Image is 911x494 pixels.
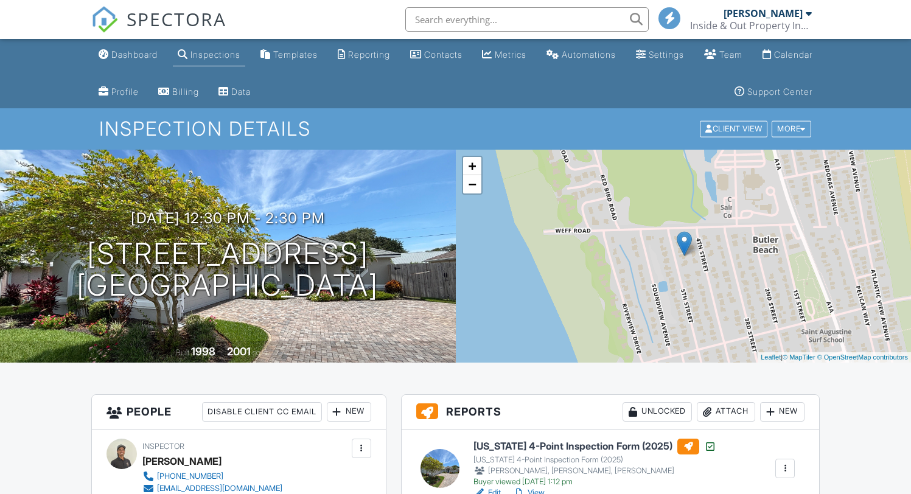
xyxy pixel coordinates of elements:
[473,439,716,454] h6: [US_STATE] 4-Point Inspection Form (2025)
[758,352,911,363] div: |
[405,44,467,66] a: Contacts
[157,484,282,493] div: [EMAIL_ADDRESS][DOMAIN_NAME]
[77,238,379,302] h1: [STREET_ADDRESS] [GEOGRAPHIC_DATA]
[333,44,395,66] a: Reporting
[542,44,621,66] a: Automations (Basic)
[463,157,481,175] a: Zoom in
[774,49,812,60] div: Calendar
[473,439,716,487] a: [US_STATE] 4-Point Inspection Form (2025) [US_STATE] 4-Point Inspection Form (2025) [PERSON_NAME]...
[227,345,251,358] div: 2001
[772,121,811,137] div: More
[176,348,189,357] span: Built
[92,395,386,430] h3: People
[231,86,251,97] div: Data
[783,353,815,361] a: © MapTiler
[473,465,716,477] div: [PERSON_NAME], [PERSON_NAME], [PERSON_NAME]
[730,81,817,103] a: Support Center
[127,6,226,32] span: SPECTORA
[190,49,240,60] div: Inspections
[495,49,526,60] div: Metrics
[111,49,158,60] div: Dashboard
[142,470,282,482] a: [PHONE_NUMBER]
[473,477,716,487] div: Buyer viewed [DATE] 1:12 pm
[699,44,747,66] a: Team
[697,402,755,422] div: Attach
[690,19,812,32] div: Inside & Out Property Inspectors, Inc
[402,395,820,430] h3: Reports
[761,353,781,361] a: Leaflet
[327,402,371,422] div: New
[724,7,803,19] div: [PERSON_NAME]
[173,44,245,66] a: Inspections
[142,442,184,451] span: Inspector
[94,44,162,66] a: Dashboard
[153,81,204,103] a: Billing
[463,175,481,193] a: Zoom out
[348,49,390,60] div: Reporting
[649,49,684,60] div: Settings
[157,471,223,481] div: [PHONE_NUMBER]
[477,44,531,66] a: Metrics
[699,123,770,133] a: Client View
[758,44,817,66] a: Calendar
[760,402,805,422] div: New
[142,452,222,470] div: [PERSON_NAME]
[191,345,215,358] div: 1998
[111,86,139,97] div: Profile
[131,210,325,226] h3: [DATE] 12:30 pm - 2:30 pm
[623,402,692,422] div: Unlocked
[273,49,318,60] div: Templates
[405,7,649,32] input: Search everything...
[747,86,812,97] div: Support Center
[253,348,270,357] span: sq. ft.
[94,81,144,103] a: Company Profile
[817,353,908,361] a: © OpenStreetMap contributors
[172,86,199,97] div: Billing
[631,44,689,66] a: Settings
[214,81,256,103] a: Data
[473,455,716,465] div: [US_STATE] 4-Point Inspection Form (2025)
[99,118,812,139] h1: Inspection Details
[562,49,616,60] div: Automations
[91,6,118,33] img: The Best Home Inspection Software - Spectora
[700,121,767,137] div: Client View
[91,16,226,42] a: SPECTORA
[719,49,742,60] div: Team
[424,49,462,60] div: Contacts
[202,402,322,422] div: Disable Client CC Email
[256,44,323,66] a: Templates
